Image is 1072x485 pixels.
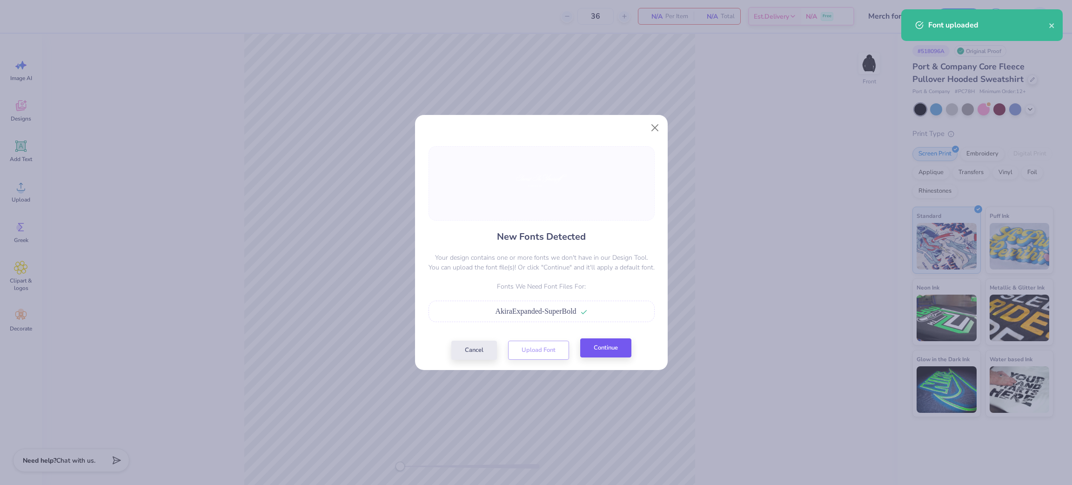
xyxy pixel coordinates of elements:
[451,341,497,360] button: Cancel
[497,230,586,243] h4: New Fonts Detected
[429,282,655,291] p: Fonts We Need Font Files For:
[1049,20,1055,31] button: close
[429,253,655,272] p: Your design contains one or more fonts we don't have in our Design Tool. You can upload the font ...
[580,338,631,357] button: Continue
[646,119,664,136] button: Close
[928,20,1049,31] div: Font uploaded
[495,307,576,315] span: AkiraExpanded-SuperBold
